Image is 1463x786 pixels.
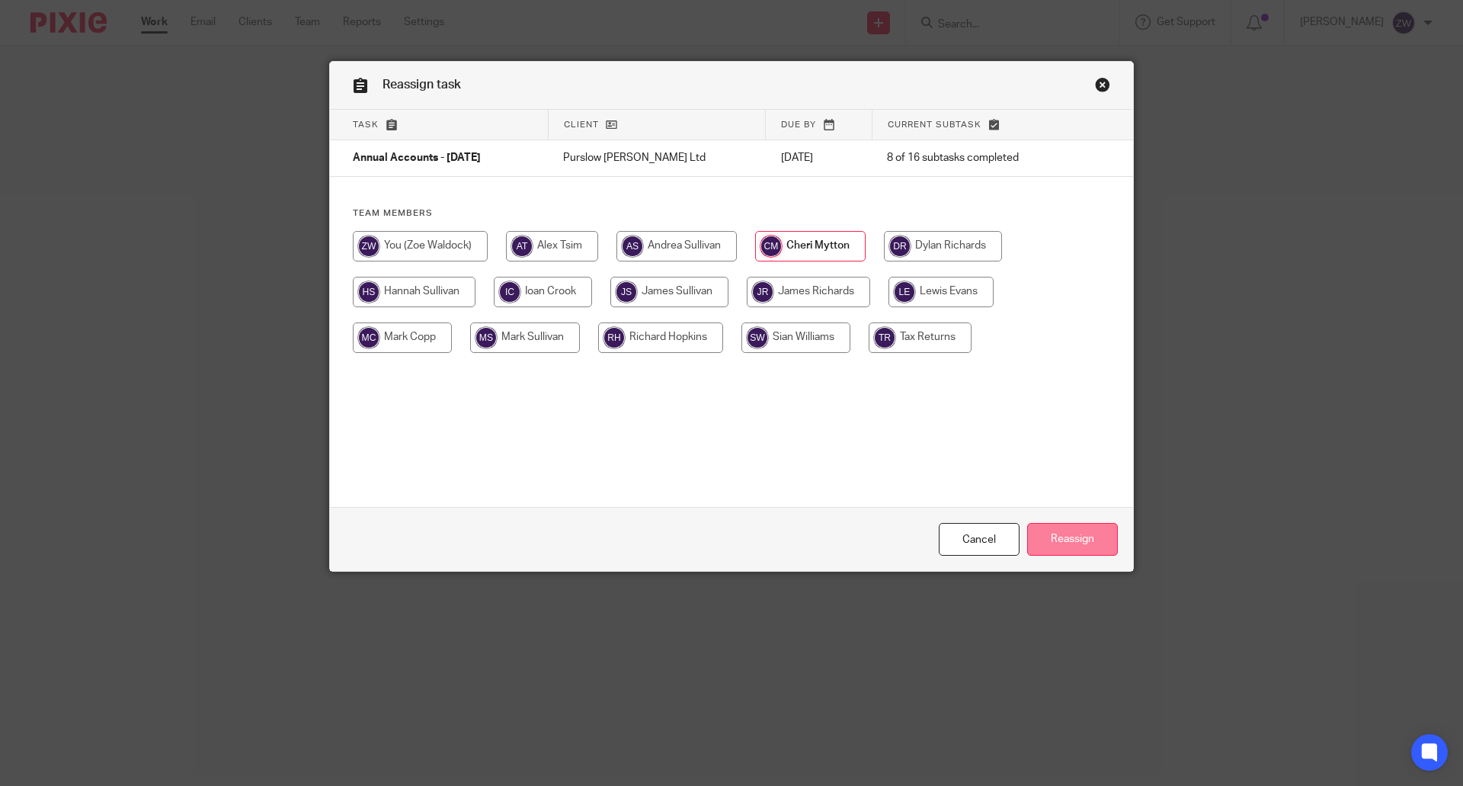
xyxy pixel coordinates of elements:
[781,120,816,129] span: Due by
[1095,77,1110,98] a: Close this dialog window
[1027,523,1118,556] input: Reassign
[353,207,1110,220] h4: Team members
[564,120,599,129] span: Client
[563,150,750,165] p: Purslow [PERSON_NAME] Ltd
[872,140,1076,177] td: 8 of 16 subtasks completed
[353,120,379,129] span: Task
[353,153,481,164] span: Annual Accounts - [DATE]
[383,79,461,91] span: Reassign task
[888,120,981,129] span: Current subtask
[939,523,1020,556] a: Close this dialog window
[781,150,856,165] p: [DATE]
